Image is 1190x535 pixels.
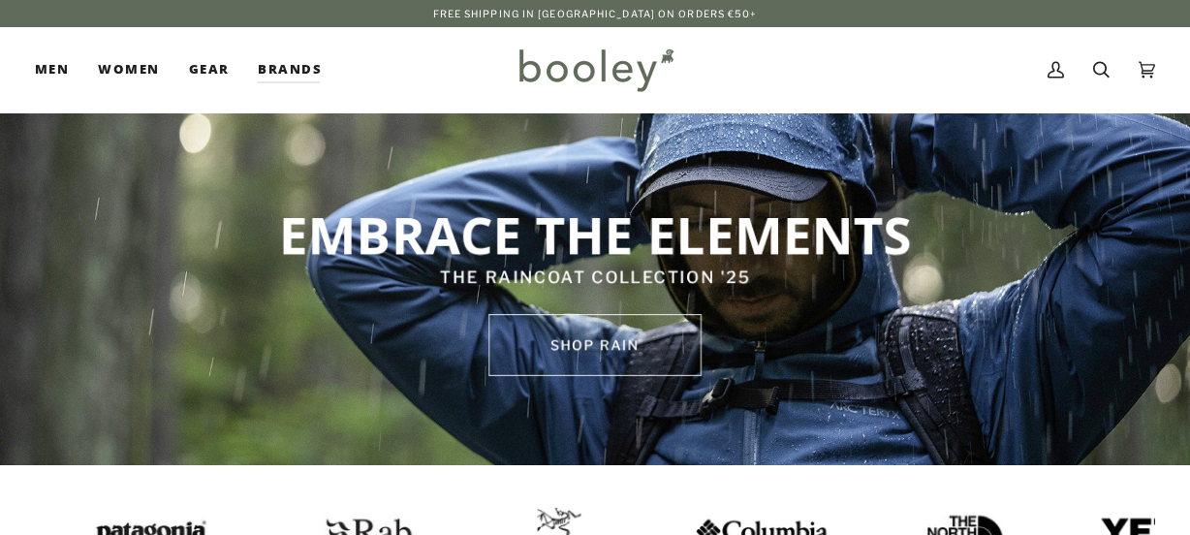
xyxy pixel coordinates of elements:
[189,60,230,79] span: Gear
[255,266,935,291] p: THE RAINCOAT COLLECTION '25
[174,27,244,112] a: Gear
[98,60,159,79] span: Women
[243,27,336,112] a: Brands
[83,27,173,112] a: Women
[35,60,69,79] span: Men
[511,42,680,98] img: Booley
[258,60,322,79] span: Brands
[433,6,758,21] p: Free Shipping in [GEOGRAPHIC_DATA] on Orders €50+
[255,202,935,266] p: EMBRACE THE ELEMENTS
[488,314,702,376] a: SHOP rain
[35,27,83,112] a: Men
